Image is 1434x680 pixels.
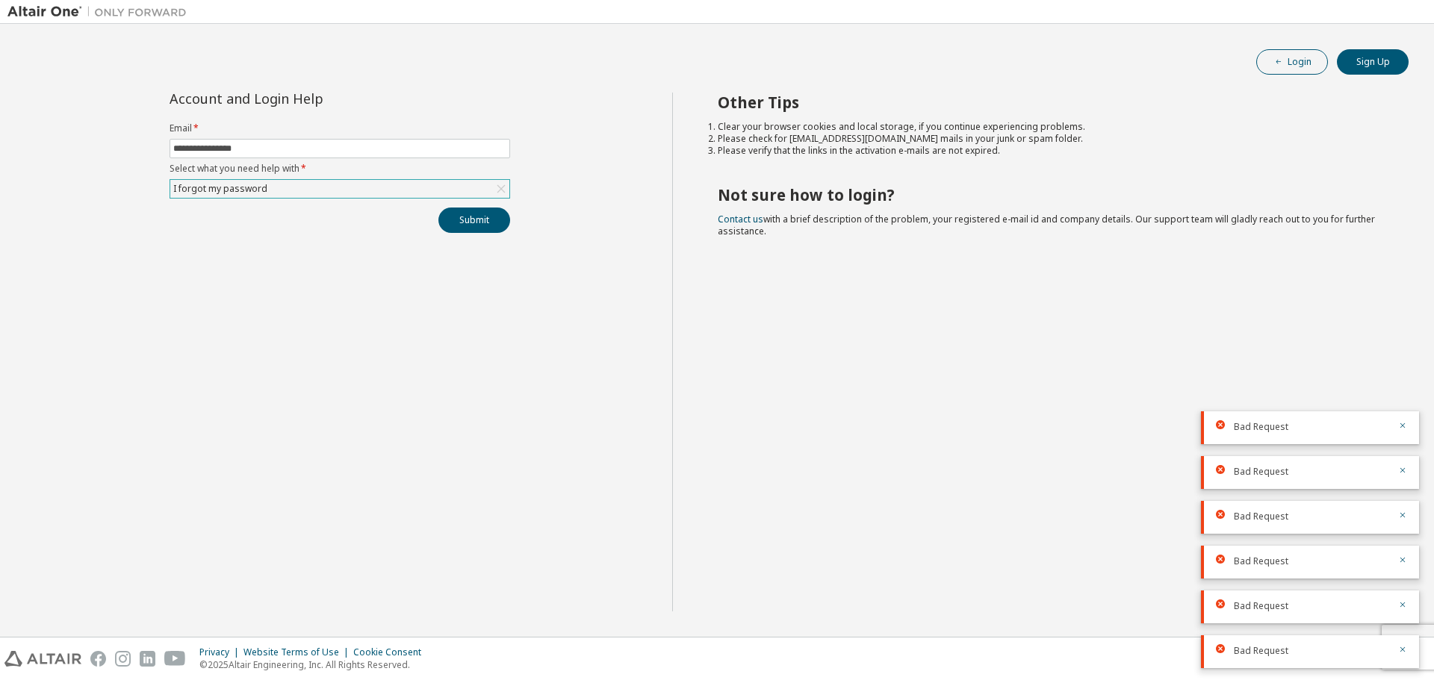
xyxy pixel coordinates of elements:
div: Account and Login Help [170,93,442,105]
span: Bad Request [1234,600,1288,612]
h2: Not sure how to login? [718,185,1382,205]
img: facebook.svg [90,651,106,667]
img: altair_logo.svg [4,651,81,667]
div: I forgot my password [171,181,270,197]
button: Sign Up [1337,49,1409,75]
div: Website Terms of Use [243,646,353,658]
li: Please verify that the links in the activation e-mails are not expired. [718,145,1382,157]
span: Bad Request [1234,511,1288,523]
label: Select what you need help with [170,163,510,175]
p: © 2025 Altair Engineering, Inc. All Rights Reserved. [199,658,430,671]
span: Bad Request [1234,645,1288,657]
div: Privacy [199,646,243,658]
img: linkedin.svg [140,651,155,667]
img: Altair One [7,4,194,19]
label: Email [170,122,510,134]
span: Bad Request [1234,555,1288,567]
li: Please check for [EMAIL_ADDRESS][DOMAIN_NAME] mails in your junk or spam folder. [718,133,1382,145]
button: Submit [438,208,510,233]
a: Contact us [718,213,763,225]
button: Login [1256,49,1328,75]
img: youtube.svg [164,651,186,667]
span: Bad Request [1234,466,1288,478]
div: I forgot my password [170,180,509,198]
span: with a brief description of the problem, your registered e-mail id and company details. Our suppo... [718,213,1375,237]
h2: Other Tips [718,93,1382,112]
li: Clear your browser cookies and local storage, if you continue experiencing problems. [718,121,1382,133]
img: instagram.svg [115,651,131,667]
span: Bad Request [1234,421,1288,433]
div: Cookie Consent [353,646,430,658]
